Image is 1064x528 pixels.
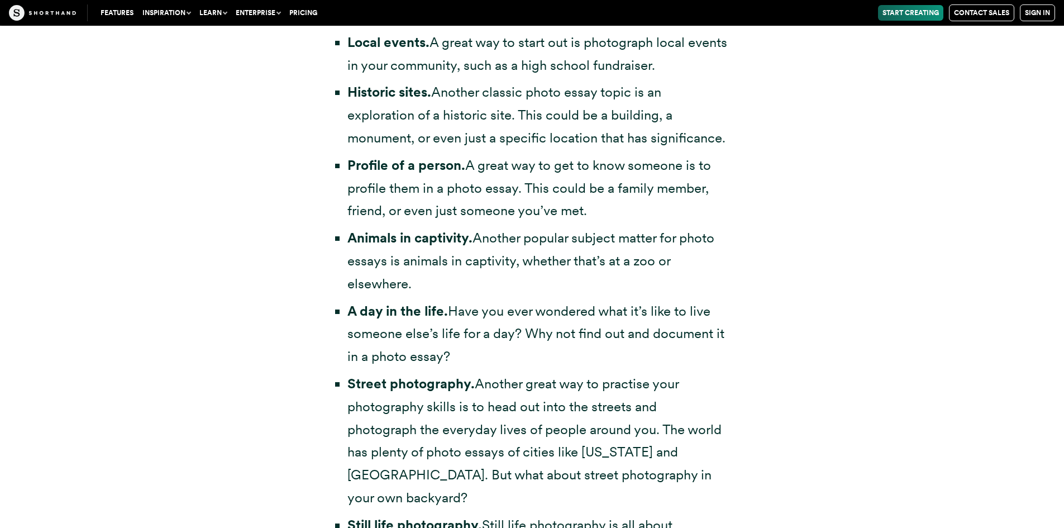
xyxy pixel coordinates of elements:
[347,154,728,222] li: A great way to get to know someone is to profile them in a photo essay. This could be a family me...
[347,34,430,50] strong: Local events.
[138,5,195,21] button: Inspiration
[347,300,728,368] li: Have you ever wondered what it’s like to live someone else’s life for a day? Why not find out and...
[878,5,943,21] a: Start Creating
[347,373,728,510] li: Another great way to practise your photography skills is to head out into the streets and photogr...
[285,5,322,21] a: Pricing
[347,31,728,77] li: A great way to start out is photograph local events in your community, such as a high school fund...
[347,227,728,295] li: Another popular subject matter for photo essays is animals in captivity, whether that’s at a zoo ...
[96,5,138,21] a: Features
[347,230,473,246] strong: Animals in captivity.
[347,375,475,392] strong: Street photography.
[949,4,1014,21] a: Contact Sales
[347,81,728,149] li: Another classic photo essay topic is an exploration of a historic site. This could be a building,...
[195,5,231,21] button: Learn
[347,84,431,100] strong: Historic sites.
[347,157,465,173] strong: Profile of a person.
[1020,4,1055,21] a: Sign in
[347,303,448,319] strong: A day in the life.
[9,5,76,21] img: The Craft
[231,5,285,21] button: Enterprise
